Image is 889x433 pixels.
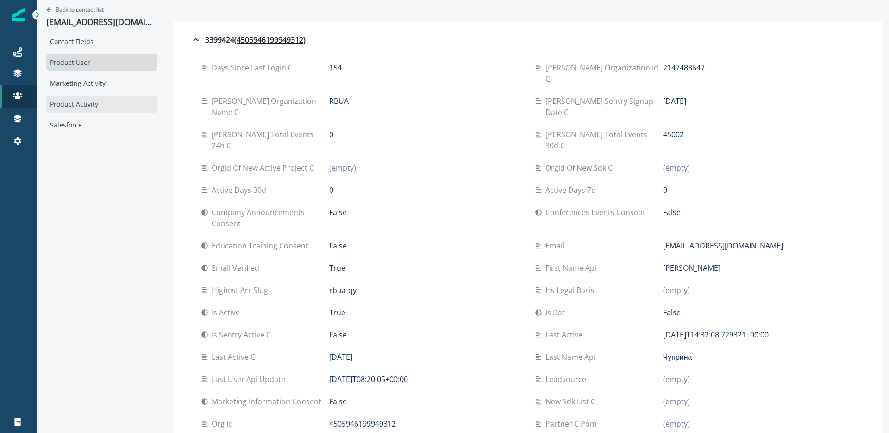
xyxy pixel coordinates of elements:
p: [EMAIL_ADDRESS][DOMAIN_NAME] [46,17,157,27]
p: Partner c pom [545,418,601,429]
p: ) [303,34,306,45]
p: [DATE]T08:20:05+00:00 [329,374,408,385]
p: First name api [545,262,600,274]
p: (empty) [663,162,690,173]
p: False [329,207,347,218]
p: Last active c [212,351,259,363]
p: Чуприна [663,351,692,363]
p: True [329,262,345,274]
u: 4505946199949312 [237,34,303,45]
div: Salesforce [46,116,157,134]
p: (empty) [663,396,690,407]
p: ( [234,34,237,45]
p: Hs legal basis [545,285,598,296]
p: Email [545,240,568,251]
p: Is bot [545,307,569,318]
p: [DATE] [663,96,686,107]
p: True [329,307,345,318]
p: RBUA [329,96,349,107]
p: 154 [329,62,342,73]
p: (empty) [663,285,690,296]
p: [EMAIL_ADDRESS][DOMAIN_NAME] [663,240,783,251]
p: Marketing information consent [212,396,325,407]
p: Company announcements consent [212,207,329,229]
p: [PERSON_NAME] organization id c [545,62,663,84]
p: [PERSON_NAME] total events 24h c [212,129,329,151]
p: False [329,329,347,340]
p: 0 [663,185,667,196]
p: Active days 7d [545,185,600,196]
div: 3399424 [190,34,306,45]
p: Is sentry active c [212,329,275,340]
p: Is active [212,307,244,318]
div: Marketing Activity [46,75,157,92]
p: 2147483647 [663,62,705,73]
button: Go back [46,6,104,13]
p: [PERSON_NAME] total events 30d c [545,129,663,151]
p: Last user api update [212,374,289,385]
p: False [329,396,347,407]
button: 3399424(4505946199949312) [183,31,873,49]
p: (empty) [329,162,356,173]
p: Highest arr slug [212,285,272,296]
p: Org id [212,418,237,429]
div: Product Activity [46,96,157,113]
div: Contact Fields [46,33,157,50]
p: Orgid of new sdk c [545,162,616,173]
p: False [663,207,681,218]
p: Last name api [545,351,599,363]
p: False [663,307,681,318]
p: 0 [329,129,333,140]
p: Back to contact list [56,6,104,13]
p: [DATE] [329,351,352,363]
div: Product User [46,54,157,71]
p: Days since last login c [212,62,296,73]
p: [PERSON_NAME] [663,262,720,274]
p: [PERSON_NAME] organization name c [212,96,329,118]
p: (empty) [663,418,690,429]
p: [PERSON_NAME] sentry signup date c [545,96,663,118]
p: False [329,240,347,251]
p: rbua-qy [329,285,357,296]
p: Last active [545,329,586,340]
p: 45002 [663,129,684,140]
img: Inflection [12,8,25,21]
p: Orgid of new active project c [212,162,318,173]
p: [DATE]T14:32:08.729321+00:00 [663,329,769,340]
p: 4505946199949312 [329,418,396,429]
p: (empty) [663,374,690,385]
p: New sdk list c [545,396,599,407]
p: Leadsource [545,374,590,385]
p: Email verified [212,262,263,274]
p: 0 [329,185,333,196]
p: Conferences events consent [545,207,649,218]
p: Education training consent [212,240,312,251]
p: Active days 30d [212,185,270,196]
